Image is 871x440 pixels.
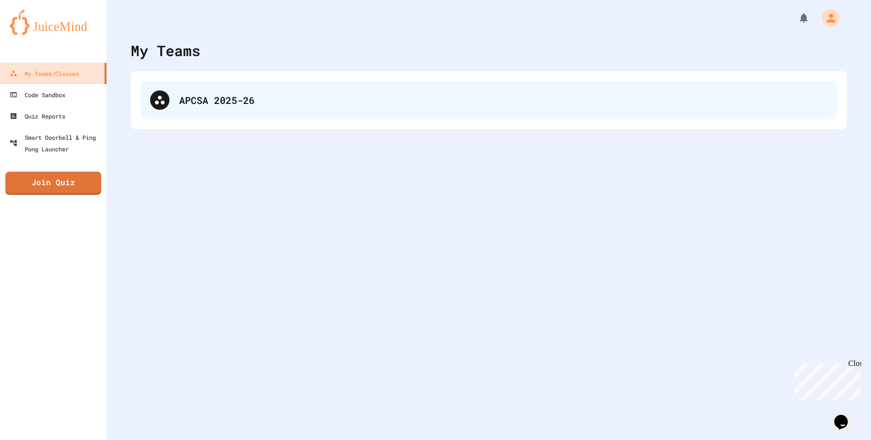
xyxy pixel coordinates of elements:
div: Quiz Reports [10,110,65,122]
div: Smart Doorbell & Ping Pong Launcher [10,132,103,155]
div: My Teams/Classes [10,68,79,79]
a: Join Quiz [5,172,101,195]
iframe: chat widget [791,359,861,400]
div: APCSA 2025-26 [179,93,827,107]
div: My Account [812,7,842,29]
iframe: chat widget [830,401,861,430]
div: My Notifications [780,10,812,26]
div: APCSA 2025-26 [140,81,837,119]
div: Code Sandbox [10,89,65,101]
div: Chat with us now!Close [4,4,67,61]
div: My Teams [131,40,200,61]
img: logo-orange.svg [10,10,97,35]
